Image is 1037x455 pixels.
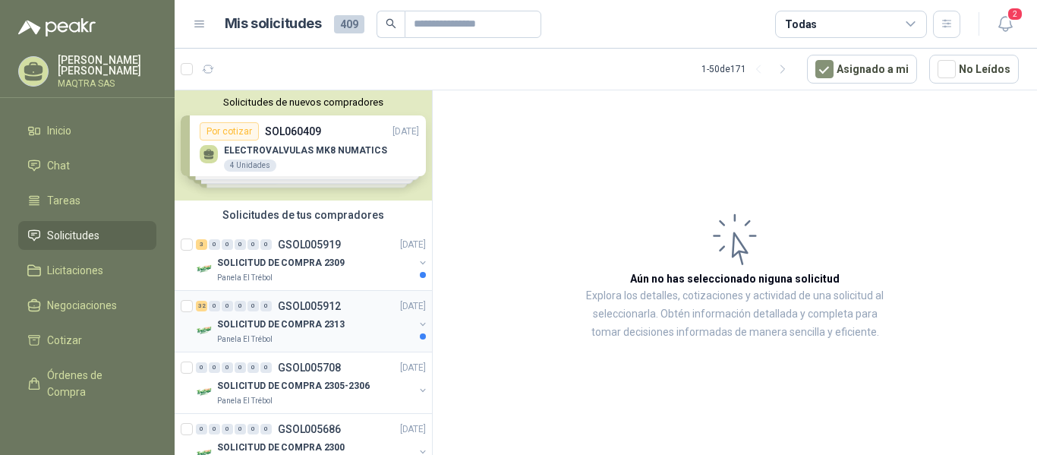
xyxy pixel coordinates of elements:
[217,256,345,270] p: SOLICITUD DE COMPRA 2309
[247,424,259,434] div: 0
[278,301,341,311] p: GSOL005912
[18,221,156,250] a: Solicitudes
[217,272,273,284] p: Panela El Trébol
[175,201,432,229] div: Solicitudes de tus compradores
[1007,7,1023,21] span: 2
[175,90,432,201] div: Solicitudes de nuevos compradoresPor cotizarSOL060409[DATE] ELECTROVALVULAS MK8 NUMATICS4 Unidade...
[196,239,207,250] div: 3
[217,379,370,393] p: SOLICITUD DE COMPRA 2305-2306
[47,262,103,279] span: Licitaciones
[222,362,233,373] div: 0
[785,16,817,33] div: Todas
[386,18,396,29] span: search
[929,55,1019,84] button: No Leídos
[196,362,207,373] div: 0
[196,321,214,340] img: Company Logo
[47,122,71,139] span: Inicio
[47,297,117,314] span: Negociaciones
[225,13,322,35] h1: Mis solicitudes
[400,422,426,437] p: [DATE]
[260,424,272,434] div: 0
[196,235,429,284] a: 3 0 0 0 0 0 GSOL005919[DATE] Company LogoSOLICITUD DE COMPRA 2309Panela El Trébol
[196,383,214,401] img: Company Logo
[181,96,426,108] button: Solicitudes de nuevos compradores
[18,116,156,145] a: Inicio
[222,239,233,250] div: 0
[217,441,345,455] p: SOLICITUD DE COMPRA 2300
[47,227,99,244] span: Solicitudes
[18,361,156,406] a: Órdenes de Compra
[247,362,259,373] div: 0
[400,361,426,375] p: [DATE]
[209,362,220,373] div: 0
[217,318,345,332] p: SOLICITUD DE COMPRA 2313
[400,238,426,252] p: [DATE]
[260,301,272,311] div: 0
[47,157,70,174] span: Chat
[18,256,156,285] a: Licitaciones
[278,239,341,250] p: GSOL005919
[235,301,246,311] div: 0
[217,395,273,407] p: Panela El Trébol
[630,270,840,287] h3: Aún no has seleccionado niguna solicitud
[247,239,259,250] div: 0
[18,326,156,355] a: Cotizar
[278,362,341,373] p: GSOL005708
[18,291,156,320] a: Negociaciones
[260,362,272,373] div: 0
[196,260,214,278] img: Company Logo
[58,55,156,76] p: [PERSON_NAME] [PERSON_NAME]
[400,299,426,314] p: [DATE]
[47,332,82,349] span: Cotizar
[18,412,156,441] a: Remisiones
[47,367,142,400] span: Órdenes de Compra
[807,55,917,84] button: Asignado a mi
[196,424,207,434] div: 0
[334,15,364,33] span: 409
[222,424,233,434] div: 0
[247,301,259,311] div: 0
[196,359,429,407] a: 0 0 0 0 0 0 GSOL005708[DATE] Company LogoSOLICITUD DE COMPRA 2305-2306Panela El Trébol
[235,362,246,373] div: 0
[18,151,156,180] a: Chat
[991,11,1019,38] button: 2
[18,18,96,36] img: Logo peakr
[278,424,341,434] p: GSOL005686
[209,301,220,311] div: 0
[209,239,220,250] div: 0
[235,424,246,434] div: 0
[701,57,795,81] div: 1 - 50 de 171
[18,186,156,215] a: Tareas
[58,79,156,88] p: MAQTRA SAS
[209,424,220,434] div: 0
[260,239,272,250] div: 0
[585,287,885,342] p: Explora los detalles, cotizaciones y actividad de una solicitud al seleccionarla. Obtén informaci...
[196,297,429,346] a: 32 0 0 0 0 0 GSOL005912[DATE] Company LogoSOLICITUD DE COMPRA 2313Panela El Trébol
[217,333,273,346] p: Panela El Trébol
[196,301,207,311] div: 32
[47,192,80,209] span: Tareas
[222,301,233,311] div: 0
[235,239,246,250] div: 0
